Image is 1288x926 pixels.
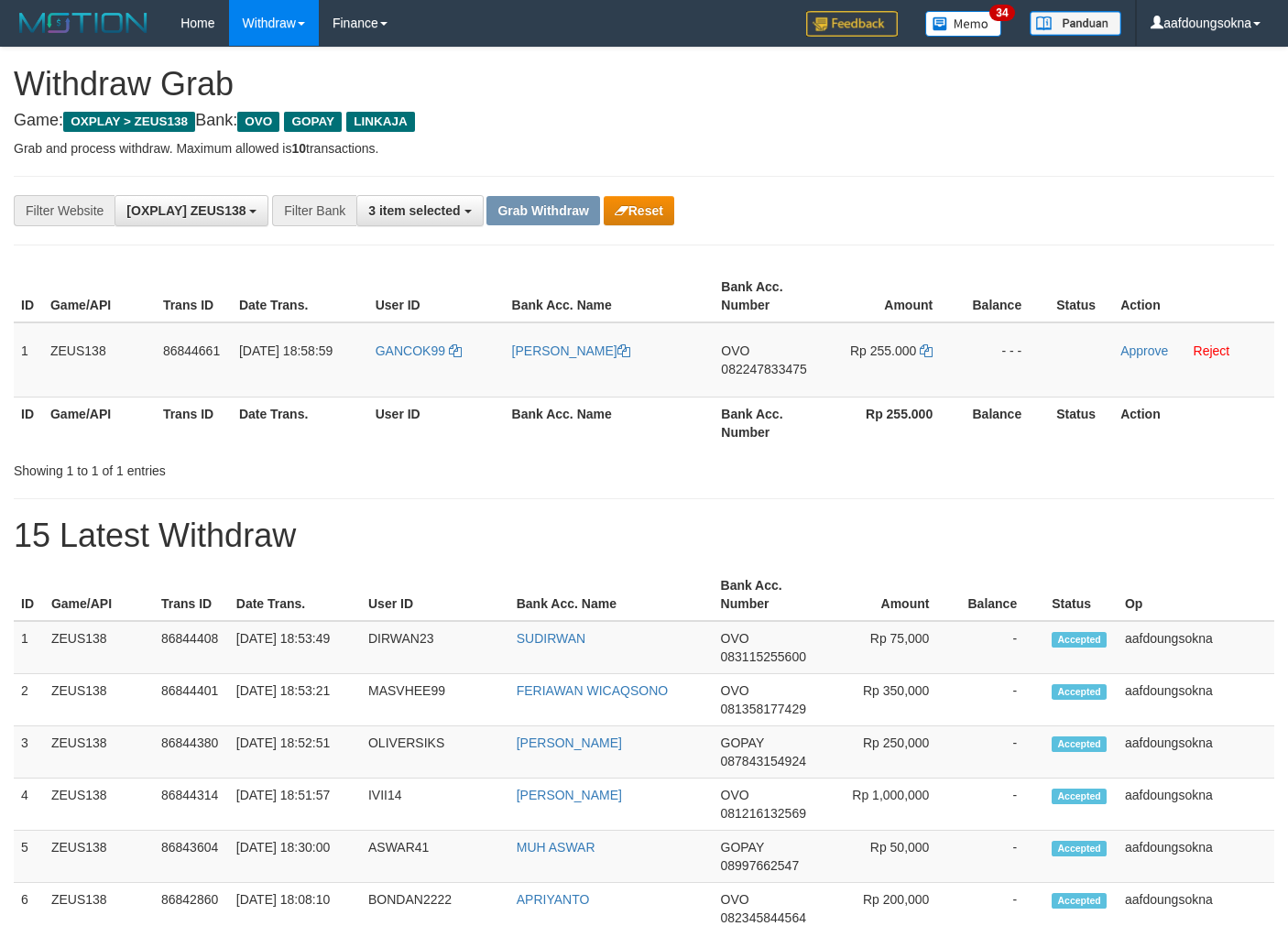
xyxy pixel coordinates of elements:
[956,569,1044,621] th: Balance
[368,270,505,322] th: User ID
[237,112,279,132] span: OVO
[14,831,44,883] td: 5
[361,831,509,883] td: ASWAR41
[63,112,195,132] span: OXPLAY > ZEUS138
[826,397,960,449] th: Rp 255.000
[920,343,933,358] a: Copy 255000 to clipboard
[721,362,806,376] span: Copy 082247833475 to clipboard
[721,683,749,698] span: OVO
[1049,270,1113,322] th: Status
[1049,397,1113,449] th: Status
[1194,343,1230,358] a: Reject
[376,343,462,358] a: GANCOK99
[721,631,749,646] span: OVO
[44,779,154,831] td: ZEUS138
[156,397,232,449] th: Trans ID
[505,397,715,449] th: Bank Acc. Name
[284,112,342,132] span: GOPAY
[356,195,483,226] button: 3 item selected
[1052,789,1107,804] span: Accepted
[1052,893,1107,909] span: Accepted
[721,892,749,907] span: OVO
[825,831,956,883] td: Rp 50,000
[517,892,590,907] a: APRIYANTO
[14,621,44,674] td: 1
[361,726,509,779] td: OLIVERSIKS
[1118,674,1274,726] td: aafdoungsokna
[14,397,43,449] th: ID
[44,674,154,726] td: ZEUS138
[239,343,333,358] span: [DATE] 18:58:59
[989,5,1014,21] span: 34
[376,343,445,358] span: GANCOK99
[825,674,956,726] td: Rp 350,000
[361,569,509,621] th: User ID
[956,831,1044,883] td: -
[925,11,1002,37] img: Button%20Memo.svg
[232,270,368,322] th: Date Trans.
[14,674,44,726] td: 2
[721,343,749,358] span: OVO
[1118,621,1274,674] td: aafdoungsokna
[1030,11,1121,36] img: panduan.png
[517,631,585,646] a: SUDIRWAN
[956,779,1044,831] td: -
[154,674,229,726] td: 86844401
[486,196,599,225] button: Grab Withdraw
[14,195,115,226] div: Filter Website
[44,621,154,674] td: ZEUS138
[960,397,1049,449] th: Balance
[43,270,156,322] th: Game/API
[229,726,361,779] td: [DATE] 18:52:51
[512,343,630,358] a: [PERSON_NAME]
[14,9,153,37] img: MOTION_logo.png
[517,788,622,802] a: [PERSON_NAME]
[229,779,361,831] td: [DATE] 18:51:57
[14,322,43,398] td: 1
[14,112,1274,130] h4: Game: Bank:
[154,779,229,831] td: 86844314
[361,621,509,674] td: DIRWAN23
[1052,632,1107,648] span: Accepted
[604,196,674,225] button: Reset
[721,754,806,768] span: Copy 087843154924 to clipboard
[956,674,1044,726] td: -
[14,726,44,779] td: 3
[346,112,415,132] span: LINKAJA
[14,779,44,831] td: 4
[714,397,826,449] th: Bank Acc. Number
[154,569,229,621] th: Trans ID
[850,343,916,358] span: Rp 255.000
[1118,726,1274,779] td: aafdoungsokna
[272,195,356,226] div: Filter Bank
[1113,270,1274,322] th: Action
[368,397,505,449] th: User ID
[721,858,800,873] span: Copy 08997662547 to clipboard
[714,569,826,621] th: Bank Acc. Number
[291,141,306,156] strong: 10
[14,270,43,322] th: ID
[229,569,361,621] th: Date Trans.
[361,779,509,831] td: IVII14
[229,621,361,674] td: [DATE] 18:53:49
[44,569,154,621] th: Game/API
[368,203,460,218] span: 3 item selected
[517,683,668,698] a: FERIAWAN WICAQSONO
[825,779,956,831] td: Rp 1,000,000
[517,735,622,750] a: [PERSON_NAME]
[1052,841,1107,856] span: Accepted
[14,66,1274,103] h1: Withdraw Grab
[517,840,595,855] a: MUH ASWAR
[229,831,361,883] td: [DATE] 18:30:00
[826,270,960,322] th: Amount
[229,674,361,726] td: [DATE] 18:53:21
[154,621,229,674] td: 86844408
[825,569,956,621] th: Amount
[960,270,1049,322] th: Balance
[14,454,523,480] div: Showing 1 to 1 of 1 entries
[1118,831,1274,883] td: aafdoungsokna
[1113,397,1274,449] th: Action
[44,831,154,883] td: ZEUS138
[825,621,956,674] td: Rp 75,000
[505,270,715,322] th: Bank Acc. Name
